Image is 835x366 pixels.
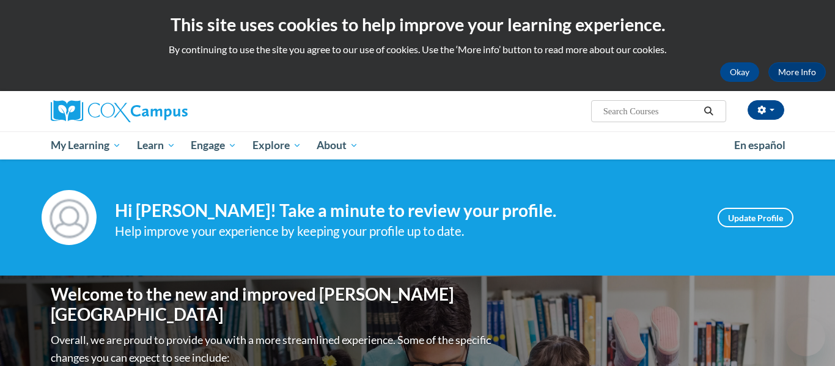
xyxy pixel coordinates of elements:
[191,138,237,153] span: Engage
[768,62,826,82] a: More Info
[700,104,718,119] button: Search
[51,284,494,325] h1: Welcome to the new and improved [PERSON_NAME][GEOGRAPHIC_DATA]
[252,138,301,153] span: Explore
[9,43,826,56] p: By continuing to use the site you agree to our use of cookies. Use the ‘More info’ button to read...
[748,100,784,120] button: Account Settings
[704,107,715,116] i: 
[317,138,358,153] span: About
[42,190,97,245] img: Profile Image
[718,208,793,227] a: Update Profile
[32,131,803,159] div: Main menu
[137,138,175,153] span: Learn
[115,221,699,241] div: Help improve your experience by keeping your profile up to date.
[51,138,121,153] span: My Learning
[43,131,129,159] a: My Learning
[786,317,825,356] iframe: Button to launch messaging window
[51,100,283,122] a: Cox Campus
[726,133,793,158] a: En español
[734,139,785,152] span: En español
[245,131,309,159] a: Explore
[602,104,700,119] input: Search Courses
[9,12,826,37] h2: This site uses cookies to help improve your learning experience.
[129,131,183,159] a: Learn
[720,62,759,82] button: Okay
[183,131,245,159] a: Engage
[309,131,367,159] a: About
[115,200,699,221] h4: Hi [PERSON_NAME]! Take a minute to review your profile.
[51,100,188,122] img: Cox Campus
